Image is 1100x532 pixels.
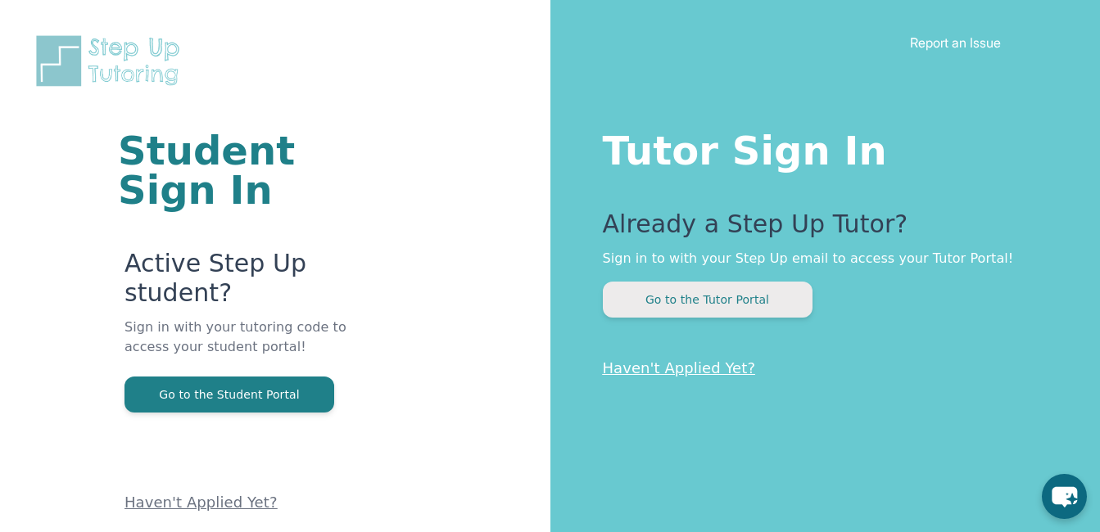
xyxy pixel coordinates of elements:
a: Go to the Student Portal [124,386,334,402]
h1: Tutor Sign In [603,124,1035,170]
h1: Student Sign In [118,131,354,210]
p: Active Step Up student? [124,249,354,318]
p: Sign in to with your Step Up email to access your Tutor Portal! [603,249,1035,268]
button: chat-button [1042,474,1087,519]
p: Already a Step Up Tutor? [603,210,1035,249]
img: Step Up Tutoring horizontal logo [33,33,190,89]
button: Go to the Student Portal [124,376,334,413]
a: Haven't Applied Yet? [603,359,756,376]
a: Go to the Tutor Portal [603,291,813,307]
a: Haven't Applied Yet? [124,494,278,511]
p: Sign in with your tutoring code to access your student portal! [124,318,354,376]
button: Go to the Tutor Portal [603,282,813,318]
a: Report an Issue [910,34,1001,51]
